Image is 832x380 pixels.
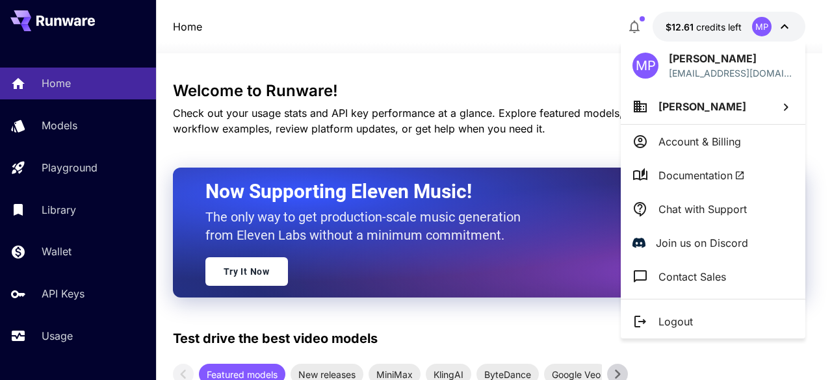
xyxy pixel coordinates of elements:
span: Documentation [658,168,745,183]
button: [PERSON_NAME] [621,89,805,124]
span: [PERSON_NAME] [658,100,746,113]
p: [PERSON_NAME] [669,51,794,66]
p: Join us on Discord [656,235,748,251]
p: Chat with Support [658,201,747,217]
div: work@bymilliepham.com [669,66,794,80]
p: Logout [658,314,693,329]
p: [EMAIL_ADDRESS][DOMAIN_NAME] [669,66,794,80]
p: Contact Sales [658,269,726,285]
div: MP [632,53,658,79]
p: Account & Billing [658,134,741,149]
